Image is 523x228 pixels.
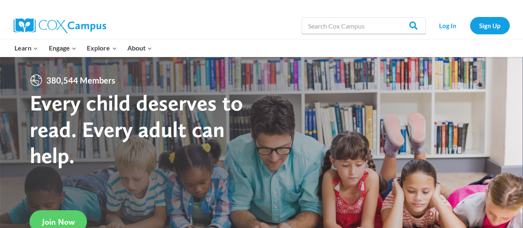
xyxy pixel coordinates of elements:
[430,17,466,34] a: Log In
[87,43,117,53] span: Explore
[14,18,106,33] img: Cox Campus
[42,217,75,227] span: Join Now
[43,74,119,87] span: 380,544 Members
[127,43,152,53] span: About
[10,39,158,57] nav: Primary Navigation
[302,17,426,34] input: Search Cox Campus
[14,43,38,53] span: Learn
[430,17,510,34] nav: Secondary Navigation
[30,89,243,168] strong: Every child deserves to read. Every adult can help.
[470,17,510,34] a: Sign Up
[49,43,76,53] span: Engage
